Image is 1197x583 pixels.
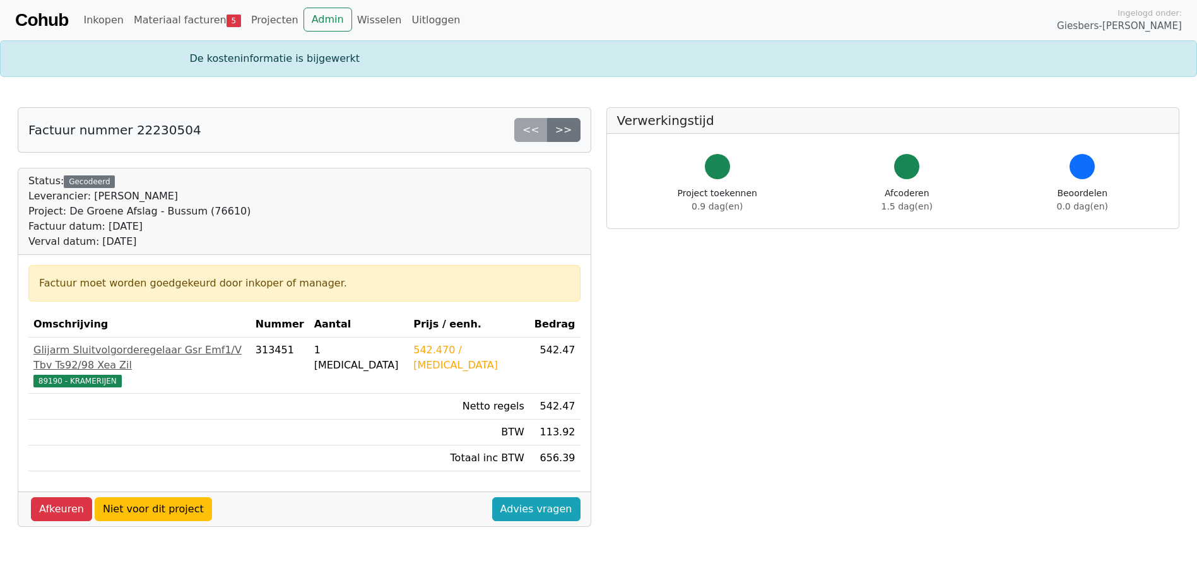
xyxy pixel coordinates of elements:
[95,497,212,521] a: Niet voor dit project
[28,174,251,249] div: Status:
[31,497,92,521] a: Afkeuren
[33,343,245,388] a: Glijarm Sluitvolgorderegelaar Gsr Emf1/V Tbv Ts92/98 Xea Zil89190 - KRAMERIJEN
[251,312,309,338] th: Nummer
[15,5,68,35] a: Cohub
[28,234,251,249] div: Verval datum: [DATE]
[1057,187,1108,213] div: Beoordelen
[33,343,245,373] div: Glijarm Sluitvolgorderegelaar Gsr Emf1/V Tbv Ts92/98 Xea Zil
[529,445,581,471] td: 656.39
[39,276,570,291] div: Factuur moet worden goedgekeurd door inkoper of manager.
[182,51,1015,66] div: De kosteninformatie is bijgewerkt
[882,201,933,211] span: 1.5 dag(en)
[617,113,1169,128] h5: Verwerkingstijd
[33,375,122,387] span: 89190 - KRAMERIJEN
[408,420,529,445] td: BTW
[1057,19,1182,33] span: Giesbers-[PERSON_NAME]
[678,187,757,213] div: Project toekennen
[1117,7,1182,19] span: Ingelogd onder:
[246,8,304,33] a: Projecten
[882,187,933,213] div: Afcoderen
[28,312,251,338] th: Omschrijving
[529,312,581,338] th: Bedrag
[352,8,407,33] a: Wisselen
[413,343,524,373] div: 542.470 / [MEDICAL_DATA]
[692,201,743,211] span: 0.9 dag(en)
[529,394,581,420] td: 542.47
[529,338,581,394] td: 542.47
[1057,201,1108,211] span: 0.0 dag(en)
[408,445,529,471] td: Totaal inc BTW
[227,15,241,27] span: 5
[28,189,251,204] div: Leverancier: [PERSON_NAME]
[492,497,581,521] a: Advies vragen
[547,118,581,142] a: >>
[28,204,251,219] div: Project: De Groene Afslag - Bussum (76610)
[407,8,466,33] a: Uitloggen
[309,312,409,338] th: Aantal
[408,312,529,338] th: Prijs / eenh.
[28,122,201,138] h5: Factuur nummer 22230504
[78,8,128,33] a: Inkopen
[529,420,581,445] td: 113.92
[314,343,404,373] div: 1 [MEDICAL_DATA]
[28,219,251,234] div: Factuur datum: [DATE]
[64,175,115,188] div: Gecodeerd
[304,8,352,32] a: Admin
[251,338,309,394] td: 313451
[129,8,246,33] a: Materiaal facturen5
[408,394,529,420] td: Netto regels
